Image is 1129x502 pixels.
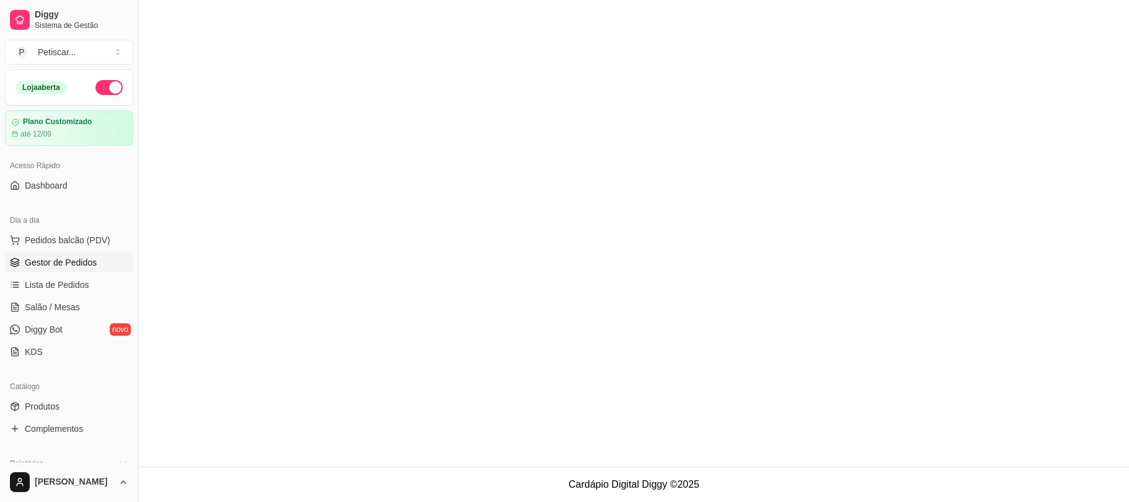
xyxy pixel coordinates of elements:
[15,46,28,58] span: P
[25,323,63,336] span: Diggy Bot
[5,230,133,250] button: Pedidos balcão (PDV)
[15,81,67,94] div: Loja aberta
[139,467,1129,502] footer: Cardápio Digital Diggy © 2025
[5,397,133,416] a: Produtos
[5,253,133,272] a: Gestor de Pedidos
[5,40,133,65] button: Select a team
[25,346,43,358] span: KDS
[25,279,89,291] span: Lista de Pedidos
[25,301,80,313] span: Salão / Mesas
[5,467,133,497] button: [PERSON_NAME]
[5,5,133,35] a: DiggySistema de Gestão
[25,400,60,413] span: Produtos
[23,117,92,127] article: Plano Customizado
[25,423,83,435] span: Complementos
[5,275,133,295] a: Lista de Pedidos
[35,477,113,488] span: [PERSON_NAME]
[95,80,123,95] button: Alterar Status
[5,156,133,176] div: Acesso Rápido
[35,20,128,30] span: Sistema de Gestão
[25,256,97,269] span: Gestor de Pedidos
[35,9,128,20] span: Diggy
[5,377,133,397] div: Catálogo
[5,297,133,317] a: Salão / Mesas
[25,179,68,192] span: Dashboard
[5,176,133,195] a: Dashboard
[5,419,133,439] a: Complementos
[5,320,133,339] a: Diggy Botnovo
[38,46,76,58] div: Petiscar ...
[5,342,133,362] a: KDS
[10,459,43,468] span: Relatórios
[5,210,133,230] div: Dia a dia
[25,234,110,246] span: Pedidos balcão (PDV)
[20,129,51,139] article: até 12/09
[5,110,133,146] a: Plano Customizadoaté 12/09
